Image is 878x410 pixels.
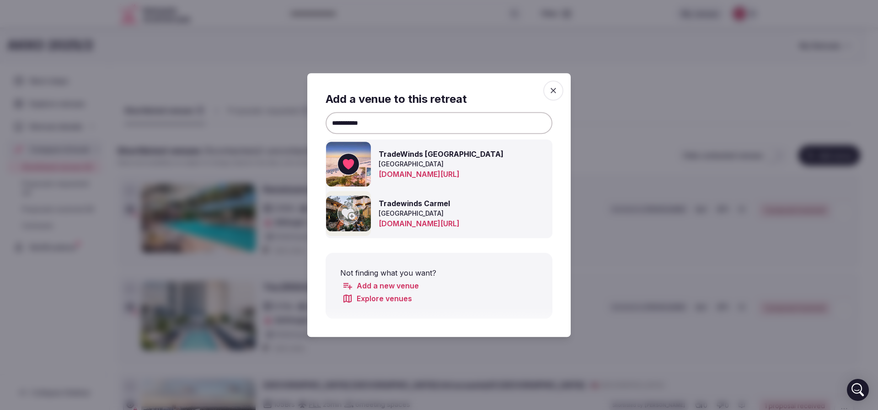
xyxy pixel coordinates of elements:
[326,91,552,107] h2: Add a venue to this retreat
[379,160,525,169] p: [GEOGRAPHIC_DATA]
[379,218,496,229] a: [DOMAIN_NAME][URL]
[326,142,371,186] img: TradeWinds Island Grand Resort
[326,196,371,231] img: Tradewinds Carmel
[342,280,419,291] a: Add a new venue
[379,169,496,180] a: [DOMAIN_NAME][URL]
[379,209,525,218] p: [GEOGRAPHIC_DATA]
[379,149,525,160] h3: TradeWinds [GEOGRAPHIC_DATA]
[340,267,538,278] p: Not finding what you want?
[342,293,412,304] a: Explore venues
[379,198,525,209] h3: Tradewinds Carmel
